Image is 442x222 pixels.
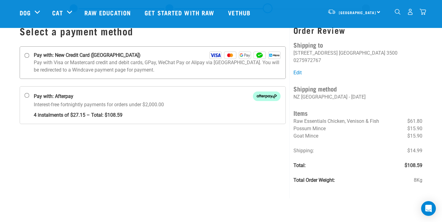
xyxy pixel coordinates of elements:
a: Cat [52,8,63,17]
span: Raw Essentials Chicken, Venison & Fish [293,118,379,124]
span: $14.99 [407,147,422,154]
span: $108.59 [405,162,422,169]
p: Pay with Visa or Mastercard credit and debit cards, GPay, WeChat Pay or Alipay via [GEOGRAPHIC_DA... [34,59,281,74]
span: 8Kg [414,177,422,184]
img: van-moving.png [328,9,336,14]
li: [GEOGRAPHIC_DATA] 3500 [339,50,397,56]
p: NZ [GEOGRAPHIC_DATA] - [DATE] [293,93,422,101]
span: $15.90 [407,125,422,132]
a: Vethub [222,0,258,25]
img: Visa [209,52,222,59]
img: Mastercard [224,52,236,59]
input: Pay with: New Credit Card ([GEOGRAPHIC_DATA]) Visa Mastercard GPay WeChat Alipay Pay with Visa or... [25,53,29,58]
span: Goat Mince [293,133,318,139]
img: home-icon-1@2x.png [395,9,401,15]
span: $61.80 [407,118,422,125]
img: user.png [407,9,413,15]
h3: Order Review [293,25,422,35]
strong: Total Order Weight: [293,177,335,183]
h4: Shipping to [293,40,422,49]
strong: Total: [293,162,306,168]
h1: Select a payment method [20,25,286,37]
h4: Shipping method [293,84,422,93]
li: [STREET_ADDRESS] [293,50,338,56]
a: Edit [293,70,302,76]
img: Alipay [268,52,281,59]
span: Shipping: [293,148,314,154]
a: Raw Education [78,0,138,25]
a: Dog [20,8,31,17]
img: Afterpay [253,92,281,101]
strong: Pay with: Afterpay [34,93,73,100]
span: [GEOGRAPHIC_DATA] [339,11,376,14]
input: Pay with: Afterpay Afterpay Interest-free fortnightly payments for orders under $2,000.00 4 insta... [25,93,29,98]
h4: Items [293,108,422,118]
strong: Pay with: New Credit Card ([GEOGRAPHIC_DATA]) [34,52,141,59]
img: home-icon@2x.png [420,9,426,15]
div: Open Intercom Messenger [421,201,436,216]
li: 0275972767 [293,57,321,63]
img: WeChat [254,52,266,59]
span: Possum Mince [293,126,326,131]
strong: 4 instalments of $27.15 – Total: $108.59 [34,108,281,119]
img: GPay [239,52,251,59]
p: Interest-free fortnightly payments for orders under $2,000.00 [34,101,281,119]
span: $15.90 [407,132,422,140]
a: Get started with Raw [138,0,222,25]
